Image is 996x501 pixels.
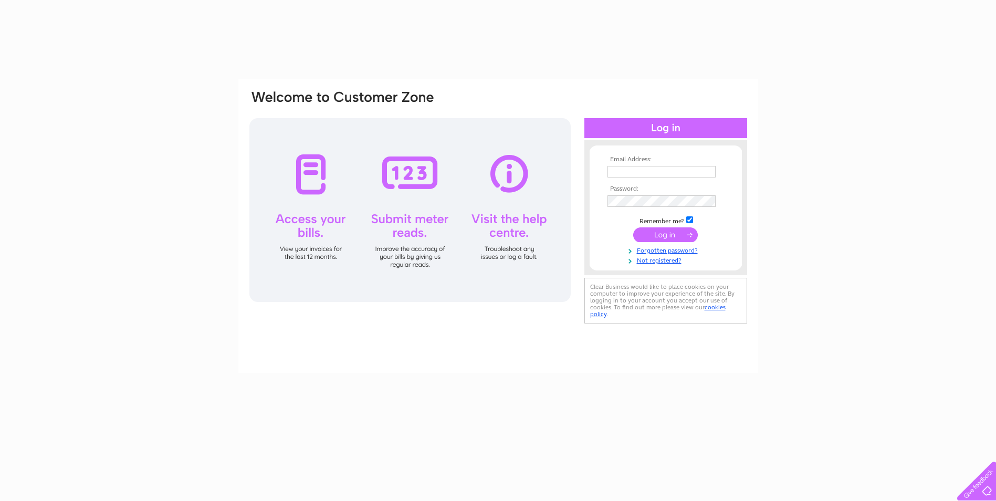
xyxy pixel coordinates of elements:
[607,245,727,255] a: Forgotten password?
[584,278,747,323] div: Clear Business would like to place cookies on your computer to improve your experience of the sit...
[590,304,726,318] a: cookies policy
[633,227,698,242] input: Submit
[605,185,727,193] th: Password:
[607,255,727,265] a: Not registered?
[605,215,727,225] td: Remember me?
[605,156,727,163] th: Email Address:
